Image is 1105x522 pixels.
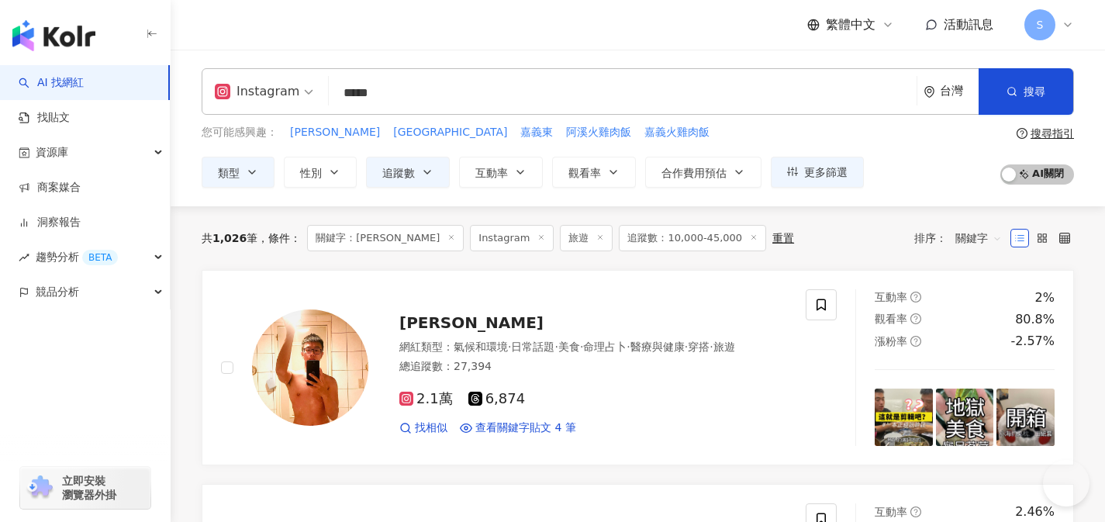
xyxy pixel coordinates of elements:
button: [PERSON_NAME] [289,124,381,141]
span: 性別 [300,167,322,179]
a: 商案媒合 [19,180,81,195]
button: 嘉義東 [520,124,554,141]
span: 追蹤數：10,000-45,000 [619,225,766,251]
img: post-image [996,389,1055,447]
div: 2.46% [1015,503,1055,520]
a: 找貼文 [19,110,70,126]
a: 洞察報告 [19,215,81,230]
span: question-circle [910,336,921,347]
span: 您可能感興趣： [202,125,278,140]
div: 排序： [914,226,1010,251]
div: 80.8% [1015,311,1055,328]
div: 重置 [772,232,794,244]
span: rise [19,252,29,263]
div: -2.57% [1010,333,1055,350]
span: 嘉義火雞肉飯 [644,125,710,140]
span: · [710,341,713,353]
span: [PERSON_NAME] [290,125,380,140]
span: 6,874 [468,391,526,407]
span: 日常話題 [511,341,554,353]
img: logo [12,20,95,51]
button: 阿溪火雞肉飯 [565,124,632,141]
div: 共 筆 [202,232,257,244]
span: [GEOGRAPHIC_DATA] [393,125,507,140]
span: 阿溪火雞肉飯 [566,125,631,140]
div: 總追蹤數 ： 27,394 [399,359,787,375]
span: 美食 [558,341,580,353]
div: 2% [1035,289,1055,306]
span: 追蹤數 [382,167,415,179]
span: · [627,341,630,353]
button: [GEOGRAPHIC_DATA] [392,124,508,141]
img: KOL Avatar [252,309,368,426]
span: · [580,341,583,353]
span: 旅遊 [560,225,613,251]
span: 互動率 [875,291,907,303]
span: [PERSON_NAME] [399,313,544,332]
span: 互動率 [475,167,508,179]
a: 查看關鍵字貼文 4 筆 [460,420,576,436]
button: 追蹤數 [366,157,450,188]
span: 繁體中文 [826,16,875,33]
span: 找相似 [415,420,447,436]
div: 搜尋指引 [1031,127,1074,140]
span: 合作費用預估 [661,167,727,179]
div: 網紅類型 ： [399,340,787,355]
span: · [685,341,688,353]
span: · [508,341,511,353]
button: 搜尋 [979,68,1073,115]
button: 更多篩選 [771,157,864,188]
span: 2.1萬 [399,391,453,407]
div: BETA [82,250,118,265]
span: Instagram [470,225,554,251]
a: KOL Avatar[PERSON_NAME]網紅類型：氣候和環境·日常話題·美食·命理占卜·醫療與健康·穿搭·旅遊總追蹤數：27,3942.1萬6,874找相似查看關鍵字貼文 4 筆互動率qu... [202,270,1074,466]
span: 氣候和環境 [454,341,508,353]
button: 嘉義火雞肉飯 [644,124,710,141]
span: 醫療與健康 [630,341,685,353]
iframe: Help Scout Beacon - Open [1043,460,1089,506]
span: 觀看率 [875,313,907,325]
span: S [1037,16,1044,33]
span: 條件 ： [257,232,301,244]
span: question-circle [1017,128,1027,139]
span: 立即安裝 瀏覽器外掛 [62,474,116,502]
a: chrome extension立即安裝 瀏覽器外掛 [20,467,150,509]
span: 競品分析 [36,275,79,309]
span: 查看關鍵字貼文 4 筆 [475,420,576,436]
img: post-image [875,389,933,447]
span: 活動訊息 [944,17,993,32]
button: 性別 [284,157,357,188]
span: 更多篩選 [804,166,848,178]
span: 關鍵字：[PERSON_NAME] [307,225,464,251]
img: chrome extension [25,475,55,500]
div: 台灣 [940,85,979,98]
img: post-image [936,389,994,447]
span: 關鍵字 [955,226,1002,251]
button: 類型 [202,157,275,188]
span: 類型 [218,167,240,179]
span: 嘉義東 [520,125,553,140]
span: · [554,341,558,353]
div: Instagram [215,79,299,104]
span: 搜尋 [1024,85,1045,98]
a: 找相似 [399,420,447,436]
span: 觀看率 [568,167,601,179]
button: 觀看率 [552,157,636,188]
span: 旅遊 [713,341,735,353]
span: 命理占卜 [583,341,627,353]
span: 漲粉率 [875,335,907,347]
a: searchAI 找網紅 [19,75,84,91]
span: 1,026 [212,232,247,244]
span: question-circle [910,292,921,302]
span: environment [924,86,935,98]
span: 資源庫 [36,135,68,170]
span: 趨勢分析 [36,240,118,275]
span: 互動率 [875,506,907,518]
span: question-circle [910,506,921,517]
button: 合作費用預估 [645,157,761,188]
span: question-circle [910,313,921,324]
button: 互動率 [459,157,543,188]
span: 穿搭 [688,341,710,353]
